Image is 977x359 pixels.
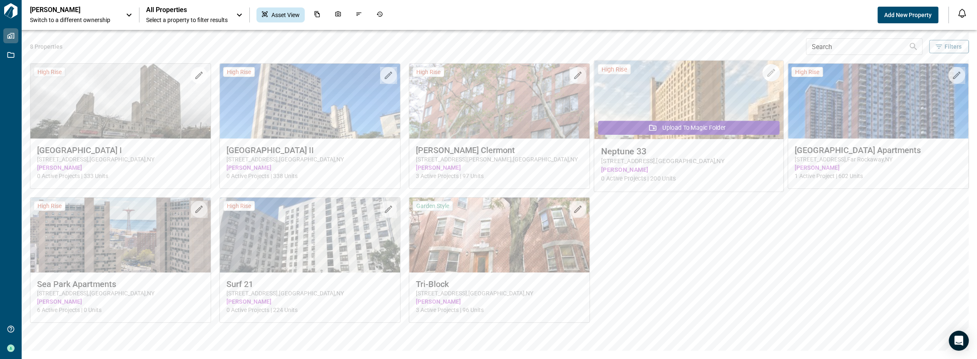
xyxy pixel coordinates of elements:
div: Asset View [256,7,305,22]
div: Documents [309,7,326,22]
button: Open notification feed [955,7,969,20]
button: Add New Property [878,7,938,23]
span: Asset View [271,11,300,19]
div: Job History [371,7,388,22]
div: Photos [330,7,346,22]
div: Issues & Info [351,7,367,22]
p: [PERSON_NAME] [30,6,105,14]
div: Open Intercom Messenger [949,331,969,351]
span: All Properties [146,6,228,14]
span: Add New Property [884,11,932,19]
span: Switch to a different ownership [30,16,117,24]
span: Select a property to filter results [146,16,228,24]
